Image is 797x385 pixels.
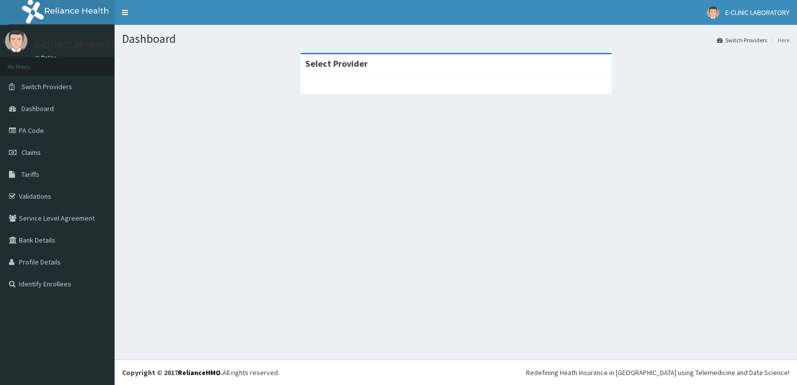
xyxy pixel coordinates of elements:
[717,36,767,44] a: Switch Providers
[725,8,790,17] span: E-CLINIC LABORATORY
[5,30,27,52] img: User Image
[178,368,221,377] a: RelianceHMO
[35,40,121,49] p: E-CLINIC LABORATORY
[526,368,790,378] div: Redefining Heath Insurance in [GEOGRAPHIC_DATA] using Telemedicine and Data Science!
[122,368,223,377] strong: Copyright © 2017 .
[21,104,54,113] span: Dashboard
[122,32,790,45] h1: Dashboard
[35,54,59,61] a: Online
[305,58,368,69] strong: Select Provider
[21,148,41,157] span: Claims
[21,170,39,179] span: Tariffs
[707,6,719,19] img: User Image
[21,82,72,91] span: Switch Providers
[768,36,790,44] li: Here
[115,360,797,385] footer: All rights reserved.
